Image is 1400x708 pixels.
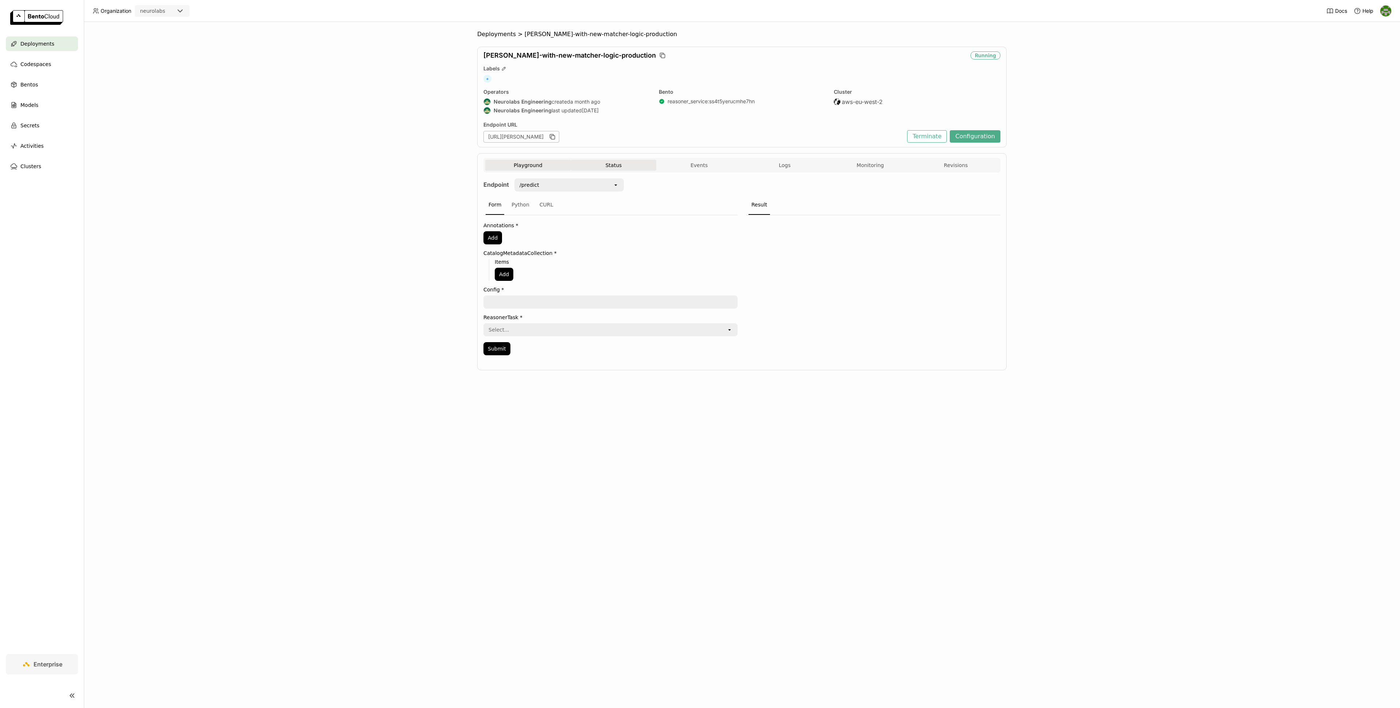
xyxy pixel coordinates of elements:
span: Organization [101,8,131,14]
svg: open [613,182,619,188]
a: Deployments [6,36,78,51]
div: Form [486,195,504,215]
strong: Neurolabs Engineering [494,107,552,114]
div: Select... [489,326,509,333]
img: Toby Thomas [1380,5,1391,16]
span: Enterprise [34,661,62,668]
span: > [516,31,525,38]
a: Enterprise [6,654,78,674]
div: last updated [483,107,650,114]
button: Status [571,160,657,171]
div: Bento [659,89,825,95]
a: Bentos [6,77,78,92]
span: Help [1362,8,1373,14]
span: Secrets [20,121,39,130]
label: Annotations * [483,223,738,228]
div: /predict [520,181,539,189]
input: Selected /predict. [540,181,541,189]
span: Activities [20,142,44,150]
div: [URL][PERSON_NAME] [483,131,559,143]
button: Monitoring [828,160,913,171]
button: Events [656,160,742,171]
span: Logs [779,162,790,169]
span: Deployments [477,31,516,38]
img: Neurolabs Engineering [484,107,490,114]
span: + [483,75,491,83]
div: Endpoint URL [483,121,903,128]
label: ReasonerTask * [483,314,738,320]
label: Items [495,259,738,265]
div: neurolabs [140,7,165,15]
div: created [483,98,650,105]
button: Revisions [913,160,999,171]
span: Codespaces [20,60,51,69]
a: reasoner_service:ss4t5yerucmhe7hn [668,98,755,105]
img: logo [10,10,63,25]
input: Selected neurolabs. [166,8,167,15]
button: Add [495,268,513,281]
a: Codespaces [6,57,78,71]
span: Clusters [20,162,41,171]
span: a month ago [570,98,600,105]
a: Secrets [6,118,78,133]
strong: Neurolabs Engineering [494,98,552,105]
button: Add [483,231,502,244]
div: Cluster [834,89,1000,95]
div: Labels [483,65,1000,72]
span: [DATE] [582,107,599,114]
label: CatalogMetadataCollection * [483,250,738,256]
span: [PERSON_NAME]-with-new-matcher-logic-production [483,51,656,59]
div: Operators [483,89,650,95]
div: Help [1354,7,1373,15]
a: Models [6,98,78,112]
span: [PERSON_NAME]-with-new-matcher-logic-production [525,31,677,38]
strong: Endpoint [483,181,509,188]
span: aws-eu-west-2 [842,98,883,105]
span: Docs [1335,8,1347,14]
button: Configuration [950,130,1000,143]
span: Deployments [20,39,54,48]
div: Result [748,195,770,215]
a: Activities [6,139,78,153]
label: Config * [483,287,738,293]
button: Submit [483,342,510,355]
img: Neurolabs Engineering [484,98,490,105]
a: Docs [1326,7,1347,15]
span: Bentos [20,80,38,89]
span: Models [20,101,38,109]
div: Python [509,195,532,215]
svg: open [727,327,732,333]
button: Terminate [907,130,947,143]
button: Playground [485,160,571,171]
div: CURL [537,195,556,215]
div: Running [971,51,1000,59]
nav: Breadcrumbs navigation [477,31,1007,38]
a: Clusters [6,159,78,174]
